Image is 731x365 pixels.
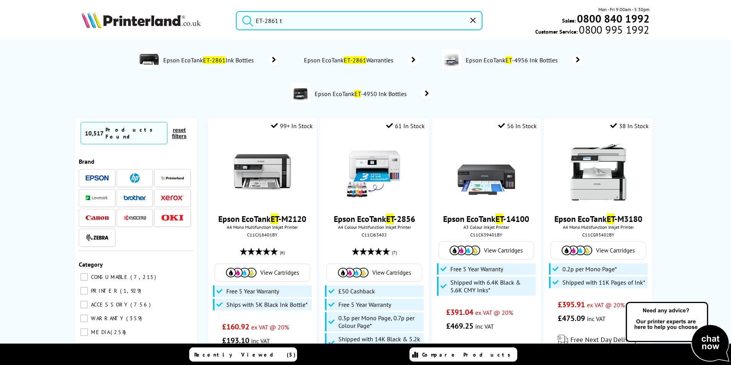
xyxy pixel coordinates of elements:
[126,315,144,322] span: 359
[226,268,257,277] img: Cartridges
[548,329,648,350] div: modal_delivery
[106,126,163,140] div: Products Found
[123,195,146,200] img: Brother
[443,246,530,255] a: View Cartridges
[386,213,394,224] mark: ET
[610,122,649,130] div: 38 In Stock
[314,83,433,104] a: Epson EcoTankET-4950 Ink Bottles
[577,11,650,26] b: 0800 840 1992
[450,246,480,255] img: Cartridges
[222,322,249,332] span: £160.92
[123,215,146,221] img: Kyocera
[596,247,635,254] span: View Cartridges
[219,268,306,277] a: View Cartridges
[334,213,415,224] a: Epson EcoTankET-2856
[578,26,649,33] span: 0800 995 1992
[562,279,645,286] span: Shipped with 11K Pages of Ink*
[344,56,366,64] mark: ET-2861
[271,213,278,224] mark: ET
[338,301,391,308] span: Free 5 Year Warranty
[86,196,109,200] img: Lexmark
[409,347,517,362] a: Compare Products
[81,11,201,28] img: Printerland Logo
[326,232,422,238] div: C11CJ63402
[203,56,226,64] mark: ET-2861
[89,287,119,294] span: PRINTER
[226,301,308,308] span: Ships with 5K Black Ink Bottle*
[550,232,647,238] div: C11CG93402BY
[554,213,642,224] a: Epson EcoTankET-M3180
[89,329,110,336] span: MEDIA
[162,50,280,70] a: Epson EcoTankET-2861Ink Bottles
[161,215,184,221] img: OKI
[85,129,104,137] span: 10,517
[234,143,291,200] img: Epson-ET-M2120-Front-Small.jpg
[189,347,297,362] a: Recently Viewed (5)
[110,329,128,336] span: 258
[89,301,130,308] span: ACCESSORY
[498,122,537,130] div: 56 In Stock
[331,268,418,277] a: View Cartridges
[484,247,523,254] span: View Cartridges
[338,335,422,350] span: Shipped with 14K Black & 5.2k CMY Inks*
[303,55,419,65] a: Epson EcoTankET-2861Warranties
[86,175,109,181] img: Epson
[338,268,369,277] img: Cartridges
[505,56,512,64] mark: ET
[372,269,411,276] span: View Cartridges
[587,301,625,309] span: ex VAT @ 20%
[422,351,515,358] span: Compare Products
[386,122,425,130] div: 61 In Stock
[562,265,617,273] span: 0.2p per Mono Page*
[162,56,257,64] span: Epson EcoTank Ink Bottles
[80,287,88,295] input: PRINTER 1,929
[214,232,311,238] div: C11CJ18401BY
[222,336,249,345] span: £193.10
[495,213,503,224] mark: ET
[338,314,422,329] span: 0.3p per Mono Page, 0.7p per Colour Page*
[271,122,313,130] div: 99+ In Stock
[338,287,375,295] span: £50 Cashback
[558,300,585,310] span: £395.91
[167,127,191,140] button: reset filters
[79,158,94,165] span: Brand
[120,287,143,294] span: 1,929
[89,274,130,280] span: CONSUMABLE
[161,195,184,200] img: Xerox
[548,224,648,230] span: A4 Mono Multifunction Inkjet Printer
[324,224,424,230] span: A4 Colour Multifunction Inkjet Printer
[555,246,642,255] a: View Cartridges
[354,90,361,98] mark: ET
[130,173,140,183] img: HP
[236,11,482,30] input: Search product or brand
[558,313,585,323] span: £475.09
[598,6,650,13] span: Mon - Fri 9:00am - 5:30pm
[475,309,513,316] span: ex VAT @ 20%
[140,50,159,69] img: C11CJ67401-departmentpage.jpg
[251,337,270,345] span: inc VAT
[570,335,639,344] span: Free Next Day Delivery*
[624,301,731,363] img: Open Live Chat window
[446,307,473,317] span: £391.04
[535,26,649,35] span: Customer Service:
[86,215,109,220] img: Canon
[465,56,561,64] span: Epson EcoTank -4956 Ink Bottles
[251,323,289,331] span: ex VAT @ 20%
[218,213,306,224] a: Epson EcoTankET-M2120
[607,213,614,224] mark: ET
[314,90,410,98] span: Epson EcoTank -4950 Ink Bottles
[303,56,396,64] span: Epson EcoTank Warranties
[80,301,88,308] input: ACCESSORY 756
[80,273,88,281] input: CONSUMABLE 7,215
[392,245,397,260] span: (7)
[458,143,515,200] img: Epson-ET-14100-Front-Main-Small.jpg
[80,328,88,336] input: MEDIA 258
[130,301,153,308] span: 756
[465,50,584,70] a: Epson EcoTankET-4956 Ink Bottles
[80,314,88,322] input: WARRANTY 359
[89,315,125,322] span: WARRANTY
[291,83,310,103] img: epson-et-4950-deptimage.jpg
[226,287,279,295] span: Free 5 Year Warranty
[436,224,536,230] span: A3 Colour Inkjet Printer
[570,143,627,200] img: Epson-ET-M3140-Front-Small.jpg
